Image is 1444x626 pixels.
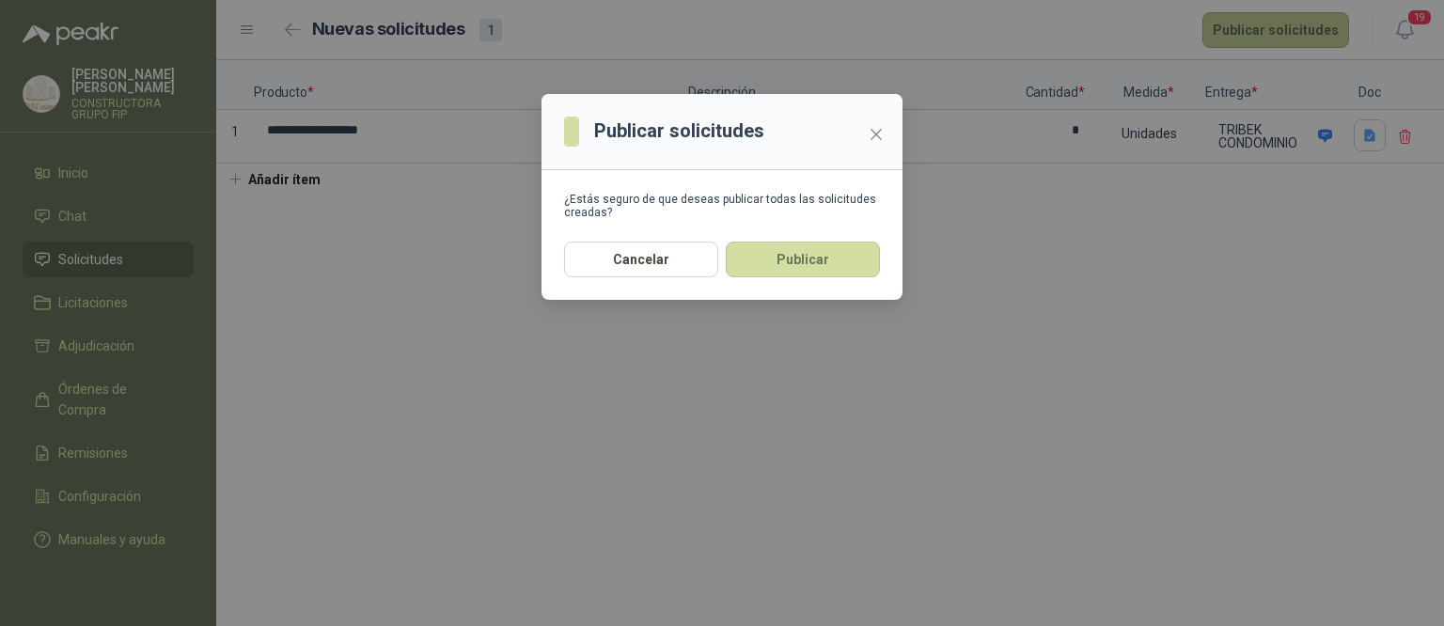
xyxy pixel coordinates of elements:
button: Cancelar [564,242,718,277]
button: Publicar [726,242,880,277]
div: ¿Estás seguro de que deseas publicar todas las solicitudes creadas? [564,193,880,219]
span: close [869,127,884,142]
button: Close [861,119,891,149]
h3: Publicar solicitudes [594,117,764,146]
